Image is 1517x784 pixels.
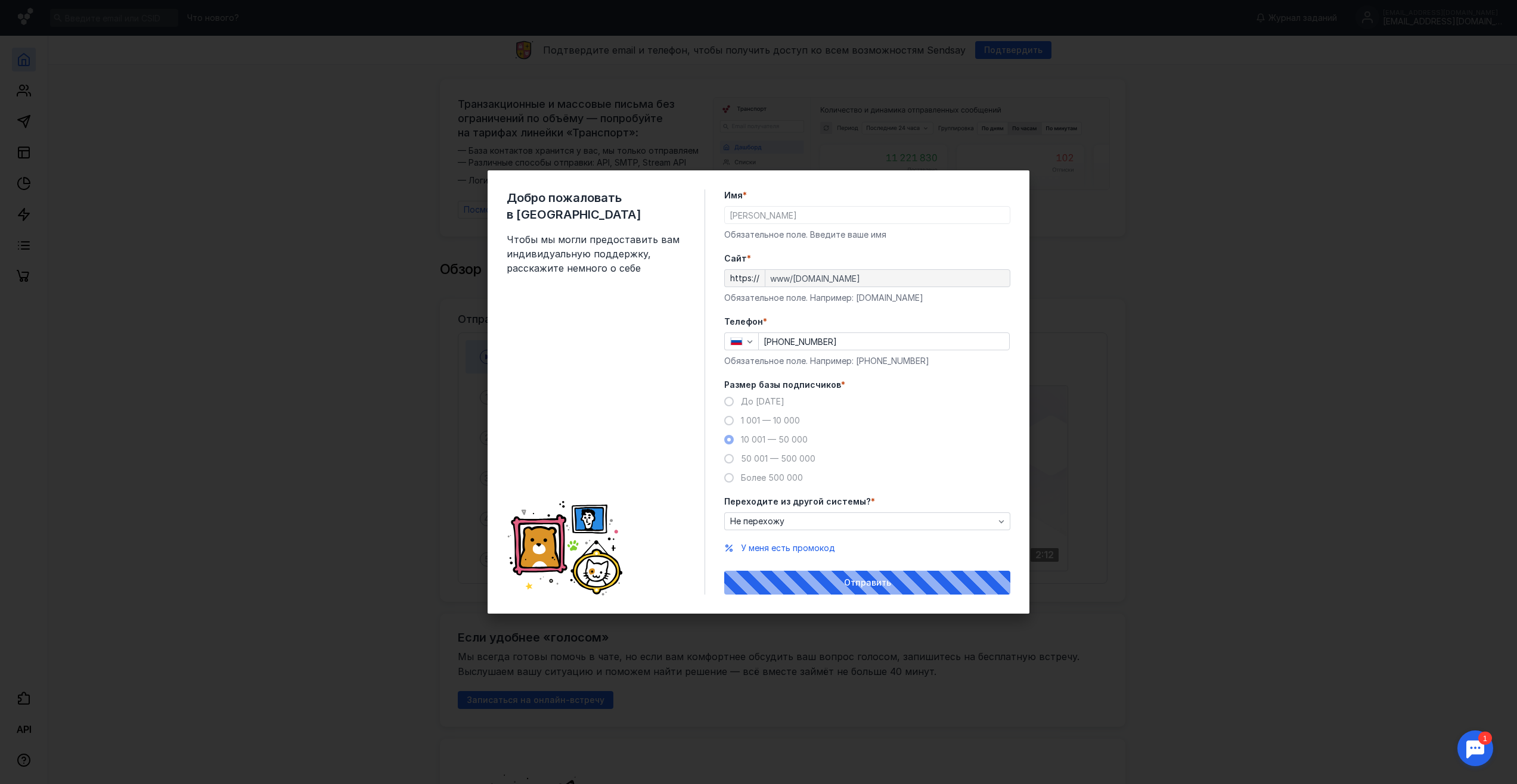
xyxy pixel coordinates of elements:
[741,542,835,554] button: У меня есть промокод
[724,229,1010,241] div: Обязательное поле. Введите ваше имя
[507,232,685,275] span: Чтобы мы могли предоставить вам индивидуальную поддержку, расскажите немного о себе
[724,292,1010,304] div: Обязательное поле. Например: [DOMAIN_NAME]
[741,543,835,553] span: У меня есть промокод
[724,355,1010,367] div: Обязательное поле. Например: [PHONE_NUMBER]
[724,189,743,201] span: Имя
[724,496,871,508] span: Переходите из другой системы?
[730,517,784,527] span: Не перехожу
[724,253,747,265] span: Cайт
[724,316,763,328] span: Телефон
[724,379,841,391] span: Размер базы подписчиков
[724,512,1010,530] button: Не перехожу
[27,7,41,20] div: 1
[507,189,685,223] span: Добро пожаловать в [GEOGRAPHIC_DATA]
